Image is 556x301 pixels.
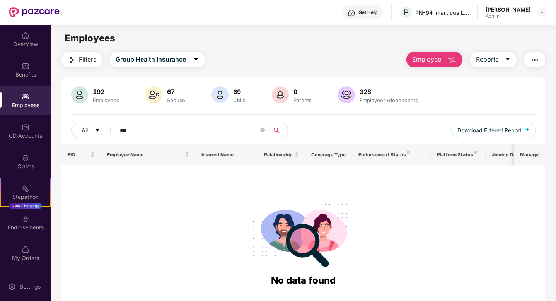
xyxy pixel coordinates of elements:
[22,154,29,162] img: svg+xml;base64,PHN2ZyBpZD0iQ2xhaW0iIHhtbG5zPSJodHRwOi8vd3d3LnczLm9yZy8yMDAwL3N2ZyIgd2lkdGg9IjIwIi...
[101,144,195,165] th: Employee Name
[107,152,183,158] span: Employee Name
[486,144,533,165] th: Joining Date
[71,123,118,138] button: Allcaret-down
[264,152,293,158] span: Relationship
[269,127,284,133] span: search
[116,55,186,64] span: Group Health Insurance
[9,203,42,209] div: New Challenge
[65,32,115,44] span: Employees
[530,55,539,65] img: svg+xml;base64,PHN2ZyB4bWxucz0iaHR0cDovL3d3dy53My5vcmcvMjAwMC9zdmciIHdpZHRoPSIyNCIgaGVpZ2h0PSIyNC...
[91,97,121,103] div: Employees
[67,55,77,65] img: svg+xml;base64,PHN2ZyB4bWxucz0iaHR0cDovL3d3dy53My5vcmcvMjAwMC9zdmciIHdpZHRoPSIyNCIgaGVpZ2h0PSIyNC...
[82,126,88,135] span: All
[193,56,199,63] span: caret-down
[1,193,50,201] div: Stepathon
[486,6,530,13] div: [PERSON_NAME]
[476,55,498,64] span: Reports
[8,283,16,291] img: svg+xml;base64,PHN2ZyBpZD0iU2V0dGluZy0yMHgyMCIgeG1sbnM9Imh0dHA6Ly93d3cudzMub3JnLzIwMDAvc3ZnIiB3aW...
[22,123,29,131] img: svg+xml;base64,PHN2ZyBpZD0iQ0RfQWNjb3VudHMiIGRhdGEtbmFtZT0iQ0QgQWNjb3VudHMiIHhtbG5zPSJodHRwOi8vd3...
[338,86,355,103] img: svg+xml;base64,PHN2ZyB4bWxucz0iaHR0cDovL3d3dy53My5vcmcvMjAwMC9zdmciIHhtbG5zOnhsaW5rPSJodHRwOi8vd3...
[539,9,545,15] img: svg+xml;base64,PHN2ZyBpZD0iRHJvcGRvd24tMzJ4MzIiIHhtbG5zPSJodHRwOi8vd3d3LnczLm9yZy8yMDAwL3N2ZyIgd2...
[404,8,409,17] span: P
[22,93,29,101] img: svg+xml;base64,PHN2ZyBpZD0iRW1wbG95ZWVzIiB4bWxucz0iaHR0cDovL3d3dy53My5vcmcvMjAwMC9zdmciIHdpZHRoPS...
[165,88,187,96] div: 67
[165,97,187,103] div: Spouse
[437,152,479,158] div: Platform Status
[22,215,29,223] img: svg+xml;base64,PHN2ZyBpZD0iRW5kb3JzZW1lbnRzIiB4bWxucz0iaHR0cDovL3d3dy53My5vcmcvMjAwMC9zdmciIHdpZH...
[486,13,530,19] div: Admin
[525,128,529,132] img: svg+xml;base64,PHN2ZyB4bWxucz0iaHR0cDovL3d3dy53My5vcmcvMjAwMC9zdmciIHhtbG5zOnhsaW5rPSJodHRwOi8vd3...
[292,97,313,103] div: Parents
[232,97,247,103] div: Child
[22,185,29,192] img: svg+xml;base64,PHN2ZyB4bWxucz0iaHR0cDovL3d3dy53My5vcmcvMjAwMC9zdmciIHdpZHRoPSIyMSIgaGVpZ2h0PSIyMC...
[271,275,336,286] span: No data found
[9,7,60,17] img: New Pazcare Logo
[269,123,288,138] button: search
[22,32,29,39] img: svg+xml;base64,PHN2ZyBpZD0iSG9tZSIgeG1sbnM9Imh0dHA6Ly93d3cudzMub3JnLzIwMDAvc3ZnIiB3aWR0aD0iMjAiIG...
[61,144,101,165] th: EID
[358,9,377,15] div: Get Help
[348,9,355,17] img: svg+xml;base64,PHN2ZyBpZD0iSGVscC0zMngzMiIgeG1sbnM9Imh0dHA6Ly93d3cudzMub3JnLzIwMDAvc3ZnIiB3aWR0aD...
[195,144,258,165] th: Insured Name
[474,150,477,154] img: svg+xml;base64,PHN2ZyB4bWxucz0iaHR0cDovL3d3dy53My5vcmcvMjAwMC9zdmciIHdpZHRoPSI4IiBoZWlnaHQ9IjgiIH...
[305,144,352,165] th: Coverage Type
[412,55,441,64] span: Employee
[61,52,102,67] button: Filters
[17,283,43,291] div: Settings
[110,52,205,67] button: Group Health Insurancecaret-down
[247,195,359,273] img: svg+xml;base64,PHN2ZyB4bWxucz0iaHR0cDovL3d3dy53My5vcmcvMjAwMC9zdmciIHdpZHRoPSIyODgiIGhlaWdodD0iMj...
[79,55,96,64] span: Filters
[68,152,89,158] span: EID
[406,52,462,67] button: Employee
[415,9,469,16] div: PN-94 Imarticus Learning Private Limited
[258,144,305,165] th: Relationship
[22,246,29,253] img: svg+xml;base64,PHN2ZyBpZD0iTXlfT3JkZXJzIiBkYXRhLW5hbWU9Ik15IE9yZGVycyIgeG1sbnM9Imh0dHA6Ly93d3cudz...
[470,52,517,67] button: Reportscaret-down
[451,123,536,138] button: Download Filtered Report
[260,127,265,134] span: close-circle
[358,152,425,158] div: Endorsement Status
[292,88,313,96] div: 0
[211,86,229,103] img: svg+xml;base64,PHN2ZyB4bWxucz0iaHR0cDovL3d3dy53My5vcmcvMjAwMC9zdmciIHhtbG5zOnhsaW5rPSJodHRwOi8vd3...
[447,55,457,65] img: svg+xml;base64,PHN2ZyB4bWxucz0iaHR0cDovL3d3dy53My5vcmcvMjAwMC9zdmciIHhtbG5zOnhsaW5rPSJodHRwOi8vd3...
[22,62,29,70] img: svg+xml;base64,PHN2ZyBpZD0iQmVuZWZpdHMiIHhtbG5zPSJodHRwOi8vd3d3LnczLm9yZy8yMDAwL3N2ZyIgd2lkdGg9Ij...
[407,150,410,154] img: svg+xml;base64,PHN2ZyB4bWxucz0iaHR0cDovL3d3dy53My5vcmcvMjAwMC9zdmciIHdpZHRoPSI4IiBoZWlnaHQ9IjgiIH...
[358,88,420,96] div: 328
[272,86,289,103] img: svg+xml;base64,PHN2ZyB4bWxucz0iaHR0cDovL3d3dy53My5vcmcvMjAwMC9zdmciIHhtbG5zOnhsaW5rPSJodHRwOi8vd3...
[505,56,511,63] span: caret-down
[358,97,420,103] div: Employees+dependents
[232,88,247,96] div: 69
[95,128,100,134] span: caret-down
[145,86,162,103] img: svg+xml;base64,PHN2ZyB4bWxucz0iaHR0cDovL3d3dy53My5vcmcvMjAwMC9zdmciIHhtbG5zOnhsaW5rPSJodHRwOi8vd3...
[260,128,265,132] span: close-circle
[91,88,121,96] div: 192
[514,144,545,165] th: Manage
[71,86,88,103] img: svg+xml;base64,PHN2ZyB4bWxucz0iaHR0cDovL3d3dy53My5vcmcvMjAwMC9zdmciIHhtbG5zOnhsaW5rPSJodHRwOi8vd3...
[457,126,522,135] span: Download Filtered Report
